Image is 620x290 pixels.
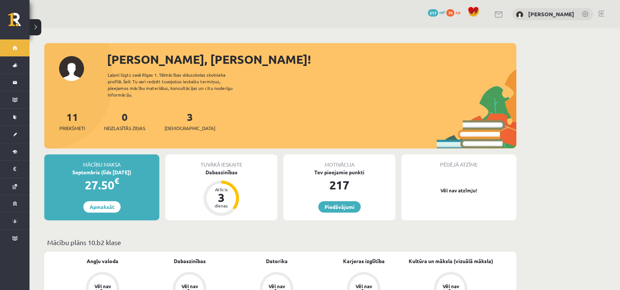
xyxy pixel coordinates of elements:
[409,257,493,265] a: Kultūra un māksla (vizuālā māksla)
[114,175,119,186] span: €
[165,168,277,217] a: Dabaszinības Atlicis 3 dienas
[446,9,454,17] span: 79
[456,9,460,15] span: xp
[44,154,159,168] div: Mācību maksa
[87,257,118,265] a: Angļu valoda
[283,176,395,194] div: 217
[59,110,85,132] a: 11Priekšmeti
[428,9,438,17] span: 217
[405,187,513,194] p: Vēl nav atzīmju!
[8,13,30,31] a: Rīgas 1. Tālmācības vidusskola
[283,154,395,168] div: Motivācija
[318,201,361,213] a: Piedāvājumi
[165,154,277,168] div: Tuvākā ieskaite
[174,257,206,265] a: Dabaszinības
[266,257,288,265] a: Datorika
[59,125,85,132] span: Priekšmeti
[401,154,516,168] div: Pēdējā atzīme
[83,201,121,213] a: Apmaksāt
[44,168,159,176] div: Septembris (līdz [DATE])
[428,9,445,15] a: 217 mP
[446,9,464,15] a: 79 xp
[44,176,159,194] div: 27.50
[107,50,516,68] div: [PERSON_NAME], [PERSON_NAME]!
[516,11,523,18] img: Krista Ivonna Miljone
[104,110,145,132] a: 0Neizlasītās ziņas
[439,9,445,15] span: mP
[528,10,574,18] a: [PERSON_NAME]
[47,237,513,247] p: Mācību plāns 10.b2 klase
[210,203,232,208] div: dienas
[164,125,215,132] span: [DEMOGRAPHIC_DATA]
[104,125,145,132] span: Neizlasītās ziņas
[165,168,277,176] div: Dabaszinības
[164,110,215,132] a: 3[DEMOGRAPHIC_DATA]
[210,192,232,203] div: 3
[108,71,246,98] div: Laipni lūgts savā Rīgas 1. Tālmācības vidusskolas skolnieka profilā. Šeit Tu vari redzēt tuvojošo...
[343,257,385,265] a: Karjeras izglītība
[210,187,232,192] div: Atlicis
[283,168,395,176] div: Tev pieejamie punkti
